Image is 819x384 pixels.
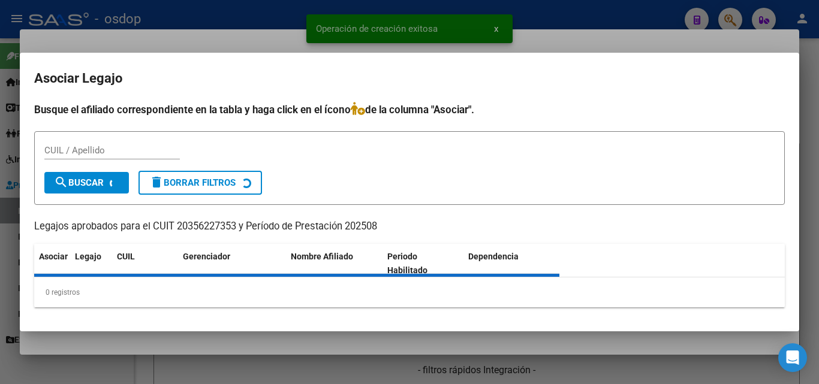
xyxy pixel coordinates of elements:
[75,252,101,261] span: Legajo
[70,244,112,283] datatable-header-cell: Legajo
[34,219,785,234] p: Legajos aprobados para el CUIT 20356227353 y Período de Prestación 202508
[291,252,353,261] span: Nombre Afiliado
[44,172,129,193] button: Buscar
[463,244,560,283] datatable-header-cell: Dependencia
[468,252,519,261] span: Dependencia
[54,177,104,188] span: Buscar
[34,67,785,90] h2: Asociar Legajo
[34,102,785,117] h4: Busque el afiliado correspondiente en la tabla y haga click en el ícono de la columna "Asociar".
[149,177,236,188] span: Borrar Filtros
[54,175,68,189] mat-icon: search
[178,244,286,283] datatable-header-cell: Gerenciador
[117,252,135,261] span: CUIL
[138,171,262,195] button: Borrar Filtros
[183,252,230,261] span: Gerenciador
[778,343,807,372] div: Open Intercom Messenger
[39,252,68,261] span: Asociar
[149,175,164,189] mat-icon: delete
[383,244,463,283] datatable-header-cell: Periodo Habilitado
[387,252,427,275] span: Periodo Habilitado
[34,244,70,283] datatable-header-cell: Asociar
[286,244,383,283] datatable-header-cell: Nombre Afiliado
[34,277,785,307] div: 0 registros
[112,244,178,283] datatable-header-cell: CUIL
